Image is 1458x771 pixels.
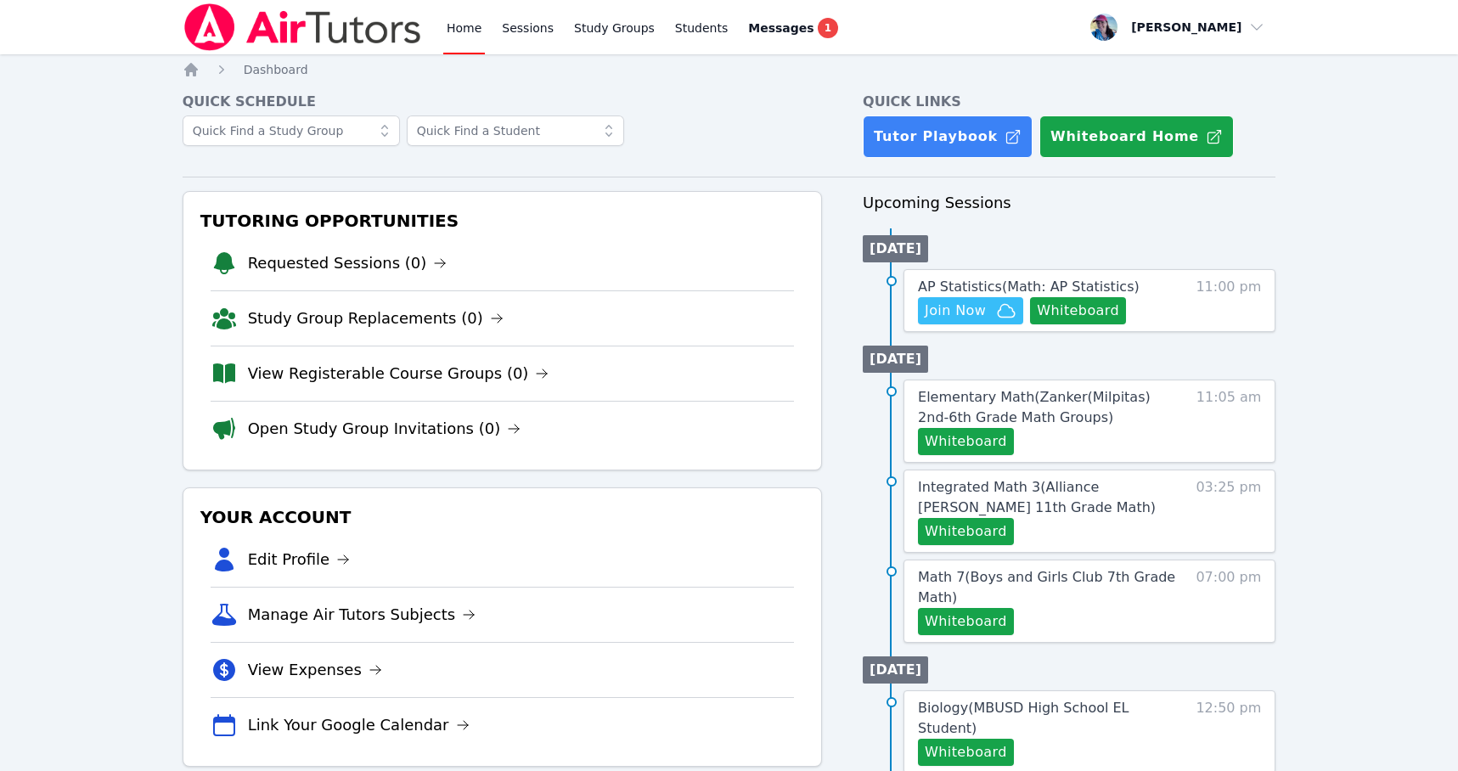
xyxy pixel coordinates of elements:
button: Whiteboard [918,428,1014,455]
h3: Upcoming Sessions [863,191,1275,215]
a: Study Group Replacements (0) [248,307,504,330]
span: Integrated Math 3 ( Alliance [PERSON_NAME] 11th Grade Math ) [918,479,1156,515]
a: Dashboard [244,61,308,78]
a: AP Statistics(Math: AP Statistics) [918,277,1140,297]
a: Integrated Math 3(Alliance [PERSON_NAME] 11th Grade Math) [918,477,1175,518]
button: Whiteboard [918,608,1014,635]
span: Messages [748,20,813,37]
span: Biology ( MBUSD High School EL Student ) [918,700,1129,736]
span: AP Statistics ( Math: AP Statistics ) [918,279,1140,295]
nav: Breadcrumb [183,61,1276,78]
span: Dashboard [244,63,308,76]
li: [DATE] [863,656,928,684]
li: [DATE] [863,346,928,373]
span: 07:00 pm [1196,567,1261,635]
a: Math 7(Boys and Girls Club 7th Grade Math) [918,567,1175,608]
button: Whiteboard [918,518,1014,545]
span: Join Now [925,301,986,321]
a: Requested Sessions (0) [248,251,448,275]
li: [DATE] [863,235,928,262]
button: Whiteboard [918,739,1014,766]
a: View Expenses [248,658,382,682]
h3: Tutoring Opportunities [197,205,808,236]
span: Elementary Math ( Zanker(Milpitas) 2nd-6th Grade Math Groups ) [918,389,1151,425]
button: Whiteboard Home [1039,115,1234,158]
span: 03:25 pm [1196,477,1261,545]
input: Quick Find a Study Group [183,115,400,146]
span: 1 [818,18,838,38]
a: Manage Air Tutors Subjects [248,603,476,627]
a: Biology(MBUSD High School EL Student) [918,698,1175,739]
span: 11:05 am [1196,387,1262,455]
button: Join Now [918,297,1023,324]
a: View Registerable Course Groups (0) [248,362,549,385]
a: Elementary Math(Zanker(Milpitas) 2nd-6th Grade Math Groups) [918,387,1175,428]
button: Whiteboard [1030,297,1126,324]
h3: Your Account [197,502,808,532]
span: 11:00 pm [1196,277,1261,324]
h4: Quick Schedule [183,92,822,112]
span: Math 7 ( Boys and Girls Club 7th Grade Math ) [918,569,1175,605]
a: Link Your Google Calendar [248,713,470,737]
span: 12:50 pm [1196,698,1261,766]
a: Edit Profile [248,548,351,571]
h4: Quick Links [863,92,1275,112]
a: Open Study Group Invitations (0) [248,417,521,441]
img: Air Tutors [183,3,423,51]
input: Quick Find a Student [407,115,624,146]
a: Tutor Playbook [863,115,1033,158]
